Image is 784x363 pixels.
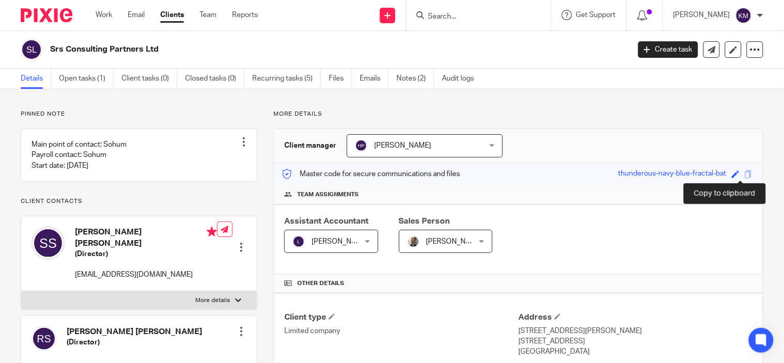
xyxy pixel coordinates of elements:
a: Open tasks (1) [59,69,114,89]
a: Create task [638,41,698,58]
span: [PERSON_NAME] [426,238,483,245]
span: [PERSON_NAME] [374,142,431,149]
div: thunderous-navy-blue-fractal-bat [619,168,727,180]
input: Search [427,12,520,22]
a: Details [21,69,51,89]
a: Notes (2) [396,69,434,89]
img: Matt%20Circle.png [407,235,420,248]
h3: Client manager [284,140,336,151]
a: Team [199,10,217,20]
h4: [PERSON_NAME] [PERSON_NAME] [67,326,202,337]
span: Other details [297,279,344,288]
a: Client tasks (0) [121,69,177,89]
a: Work [96,10,112,20]
a: Closed tasks (0) [185,69,244,89]
img: svg%3E [735,7,752,24]
h5: (Director) [75,249,217,259]
span: Team assignments [297,191,359,199]
span: [PERSON_NAME] V [312,238,375,245]
h4: Client type [284,312,518,323]
p: [EMAIL_ADDRESS][DOMAIN_NAME] [75,270,217,280]
a: Files [329,69,352,89]
img: Pixie [21,8,72,22]
p: Client contacts [21,197,257,206]
a: Clients [160,10,184,20]
p: [STREET_ADDRESS] [518,336,752,346]
i: Primary [207,227,217,237]
h4: Address [518,312,752,323]
a: Audit logs [442,69,482,89]
img: svg%3E [32,326,56,351]
a: Email [128,10,145,20]
h2: Srs Consulting Partners Ltd [50,44,508,55]
a: Emails [360,69,389,89]
span: Sales Person [399,217,450,225]
img: svg%3E [355,139,367,152]
p: [PERSON_NAME] [673,10,730,20]
a: Recurring tasks (5) [252,69,321,89]
span: Assistant Accountant [284,217,368,225]
p: Limited company [284,326,518,336]
img: svg%3E [21,39,42,60]
span: Get Support [576,11,616,19]
p: Master code for secure communications and files [282,169,460,179]
img: svg%3E [32,227,65,260]
h4: [PERSON_NAME] [PERSON_NAME] [75,227,217,249]
img: svg%3E [293,235,305,248]
p: [GEOGRAPHIC_DATA] [518,346,752,357]
p: More details [195,296,230,305]
a: Reports [232,10,258,20]
p: More details [273,110,763,118]
p: [STREET_ADDRESS][PERSON_NAME] [518,326,752,336]
p: Pinned note [21,110,257,118]
h5: (Director) [67,337,202,348]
